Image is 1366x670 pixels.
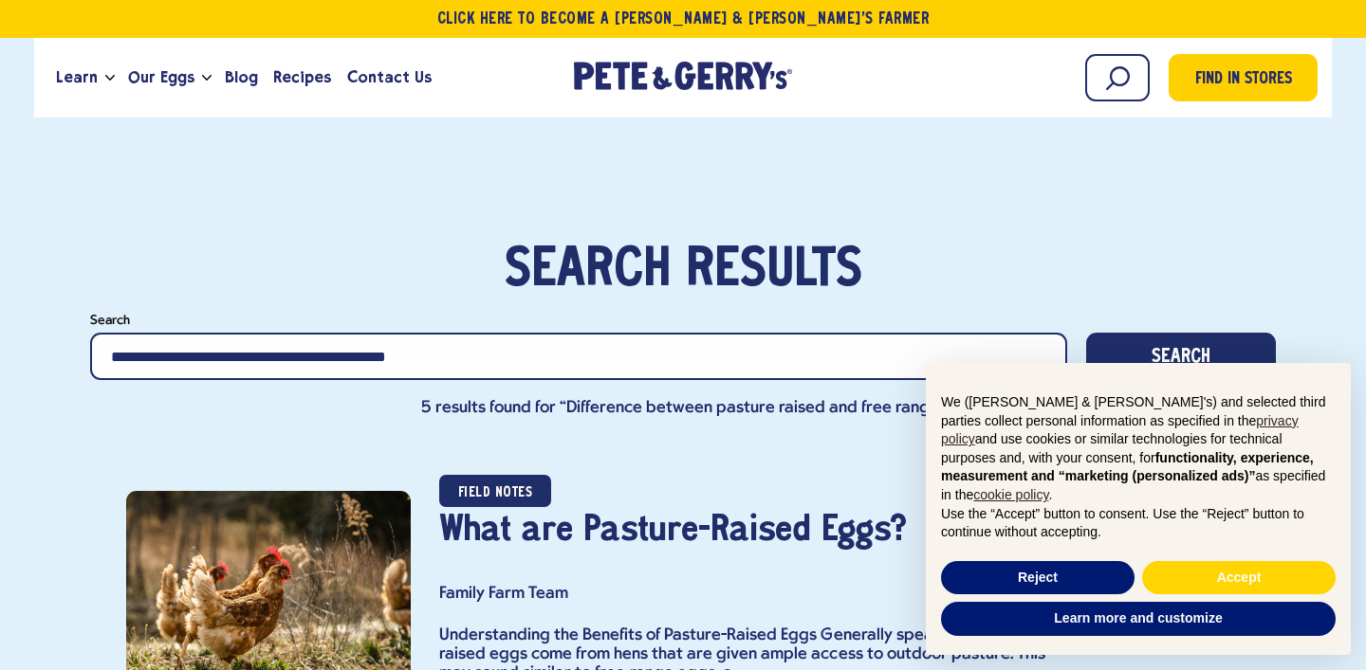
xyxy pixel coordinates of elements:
[1085,54,1150,101] input: Search
[941,602,1336,636] button: Learn more and customize
[1142,561,1336,595] button: Accept
[202,75,212,81] button: Open the dropdown menu for Our Eggs
[128,65,194,89] span: Our Eggs
[266,52,339,103] a: Recipes
[48,52,105,103] a: Learn
[347,65,432,89] span: Contact Us
[1169,54,1318,101] a: Find in Stores
[439,581,1241,607] p: Family Farm Team
[439,475,552,507] span: Field notes
[439,514,907,548] a: What are Pasture-Raised Eggs?
[105,75,115,81] button: Open the dropdown menu for Learn
[941,561,1135,595] button: Reject
[90,309,1276,333] label: Search
[120,52,202,103] a: Our Eggs
[1195,67,1292,93] span: Find in Stores
[941,393,1336,505] p: We ([PERSON_NAME] & [PERSON_NAME]'s) and selected third parties collect personal information as s...
[225,65,258,89] span: Blog
[1086,333,1276,380] button: Search
[911,348,1366,670] div: Notice
[340,52,439,103] a: Contact Us
[90,395,1276,422] p: 5 results found for “Difference between pasture raised and free range”
[90,243,1276,299] h1: Search results
[941,505,1336,542] p: Use the “Accept” button to consent. Use the “Reject” button to continue without accepting.
[973,487,1048,502] a: cookie policy
[217,52,266,103] a: Blog
[273,65,331,89] span: Recipes
[56,65,98,89] span: Learn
